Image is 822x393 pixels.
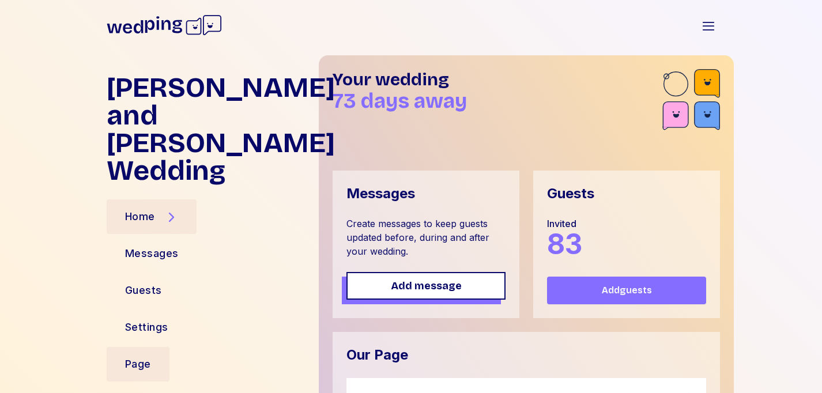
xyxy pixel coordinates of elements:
img: guest-accent-br.svg [662,69,720,134]
span: Add guests [602,284,652,297]
div: Invited [547,217,582,230]
div: Home [125,209,155,225]
span: Add message [391,278,462,294]
div: Guests [125,282,162,298]
h1: Your wedding [333,69,662,90]
span: 83 [547,227,582,261]
div: Guests [547,184,594,203]
div: Messages [346,184,415,203]
span: 73 days away [333,89,467,114]
button: Add message [346,272,506,300]
div: Page [125,356,151,372]
button: Addguests [547,277,706,304]
h1: [PERSON_NAME] and [PERSON_NAME] Wedding [107,74,310,184]
div: Our Page [346,346,408,364]
div: Messages [125,245,179,262]
div: Create messages to keep guests updated before, during and after your wedding. [346,217,506,258]
div: Settings [125,319,168,335]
